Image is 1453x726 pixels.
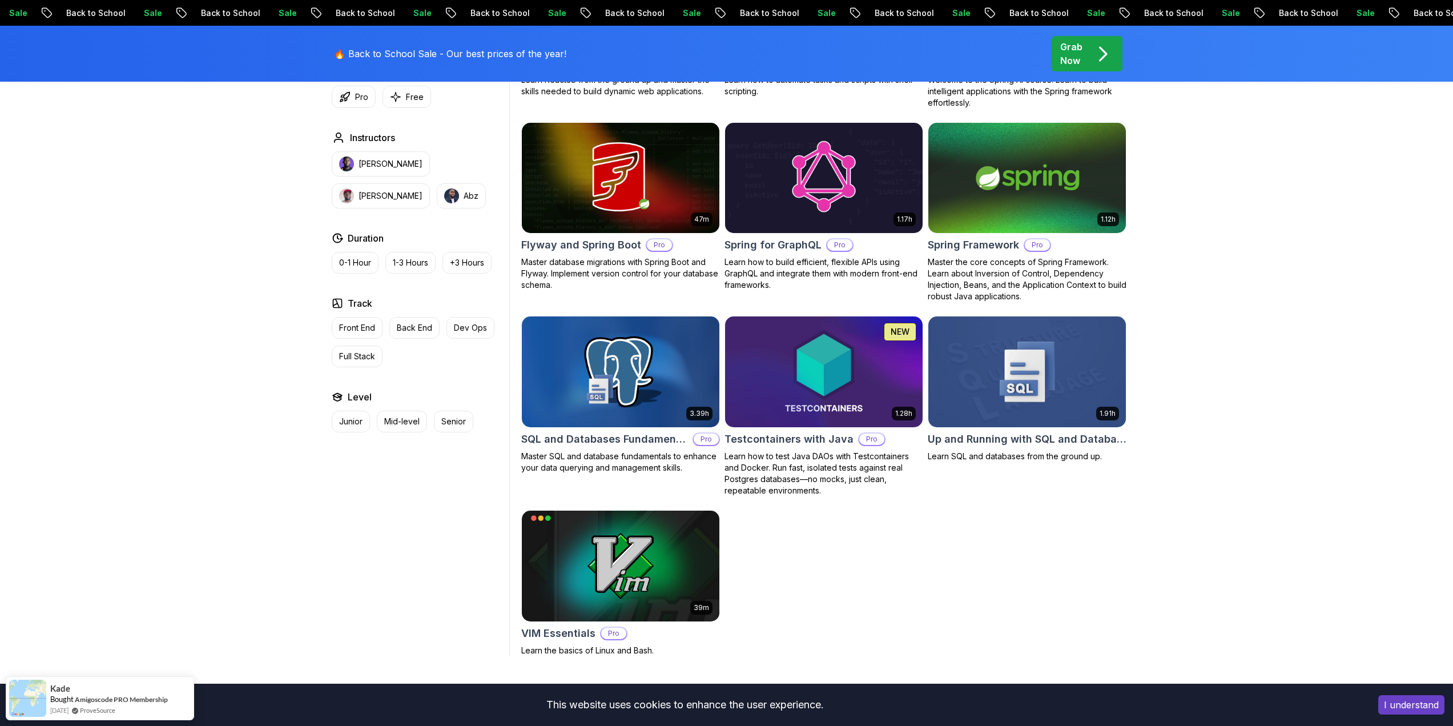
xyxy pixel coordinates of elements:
img: Flyway and Spring Boot card [522,123,719,234]
span: Kade [50,684,70,693]
img: Testcontainers with Java card [725,316,923,427]
p: Pro [601,628,626,639]
button: Back End [389,317,440,339]
p: Learn ReactJS from the ground up and master the skills needed to build dynamic web applications. [521,74,720,97]
p: Sale [893,7,929,19]
button: Mid-level [377,411,427,432]
p: Master database migrations with Spring Boot and Flyway. Implement version control for your databa... [521,256,720,291]
a: Up and Running with SQL and Databases card1.91hUp and Running with SQL and DatabasesLearn SQL and... [928,316,1126,462]
p: Back to School [411,7,489,19]
button: instructor imgAbz [437,183,486,208]
p: Senior [441,416,466,427]
div: This website uses cookies to enhance the user experience. [9,692,1361,717]
p: Pro [859,434,884,445]
p: Sale [623,7,660,19]
h2: Up and Running with SQL and Databases [928,431,1126,447]
button: Pro [332,86,376,108]
p: Master the core concepts of Spring Framework. Learn about Inversion of Control, Dependency Inject... [928,256,1126,302]
p: Back End [397,322,432,334]
img: instructor img [339,157,354,171]
p: Learn SQL and databases from the ground up. [928,451,1126,462]
a: ProveSource [80,705,115,715]
p: 🔥 Back to School Sale - Our best prices of the year! [334,47,566,61]
button: Junior [332,411,370,432]
h2: Spring for GraphQL [725,237,822,253]
p: Sale [219,7,256,19]
p: 47m [694,215,709,224]
p: Learn how to test Java DAOs with Testcontainers and Docker. Run fast, isolated tests against real... [725,451,923,496]
p: Pro [355,91,368,103]
button: Senior [434,411,473,432]
h2: Level [348,390,372,404]
h2: VIM Essentials [521,625,595,641]
p: Dev Ops [454,322,487,334]
p: Front End [339,322,375,334]
button: Free [383,86,431,108]
p: 3.39h [690,409,709,418]
a: Flyway and Spring Boot card47mFlyway and Spring BootProMaster database migrations with Spring Boo... [521,122,720,291]
h2: Track [348,296,372,310]
img: instructor img [339,188,354,203]
p: Back to School [546,7,623,19]
p: Sale [1162,7,1199,19]
button: Full Stack [332,346,383,367]
span: Bought [50,695,74,704]
p: [PERSON_NAME] [359,158,422,170]
p: 1.91h [1100,409,1116,418]
h2: Duration [348,231,384,245]
p: NEW [891,326,909,338]
p: Learn how to build efficient, flexible APIs using GraphQL and integrate them with modern front-en... [725,256,923,291]
p: Back to School [1085,7,1162,19]
button: Accept cookies [1378,695,1444,715]
button: Dev Ops [446,317,494,339]
p: Grab Now [1060,40,1082,67]
p: Pro [694,434,719,445]
p: Master SQL and database fundamentals to enhance your data querying and management skills. [521,451,720,474]
p: Mid-level [384,416,420,427]
p: Back to School [142,7,219,19]
p: Pro [827,239,852,251]
p: Sale [1297,7,1334,19]
button: +3 Hours [442,252,492,274]
p: Sale [354,7,391,19]
img: instructor img [444,188,459,203]
h2: Spring Framework [928,237,1019,253]
h2: Testcontainers with Java [725,431,854,447]
p: Back to School [1219,7,1297,19]
p: [PERSON_NAME] [359,190,422,202]
button: Front End [332,317,383,339]
p: +3 Hours [450,257,484,268]
a: Spring for GraphQL card1.17hSpring for GraphQLProLearn how to build efficient, flexible APIs usin... [725,122,923,291]
p: 0-1 Hour [339,257,371,268]
img: Up and Running with SQL and Databases card [928,316,1126,427]
span: [DATE] [50,705,69,715]
p: Pro [1025,239,1050,251]
p: Sale [758,7,795,19]
img: VIM Essentials card [522,511,719,621]
img: Spring for GraphQL card [725,123,923,234]
p: Junior [339,416,363,427]
button: instructor img[PERSON_NAME] [332,151,430,177]
p: Pro [647,239,672,251]
button: instructor img[PERSON_NAME] [332,183,430,208]
p: Full Stack [339,351,375,362]
p: Back to School [681,7,758,19]
h2: Instructors [350,131,395,145]
a: Testcontainers with Java card1.28hNEWTestcontainers with JavaProLearn how to test Java DAOs with ... [725,316,923,496]
p: Back to School [276,7,354,19]
img: Spring Framework card [928,123,1126,234]
h2: SQL and Databases Fundamentals [521,431,688,447]
p: Sale [84,7,121,19]
p: Sale [489,7,525,19]
img: SQL and Databases Fundamentals card [522,316,719,427]
a: Spring Framework card1.12hSpring FrameworkProMaster the core concepts of Spring Framework. Learn ... [928,122,1126,303]
p: Abz [464,190,478,202]
p: Back to School [815,7,893,19]
p: Sale [1028,7,1064,19]
img: provesource social proof notification image [9,680,46,717]
p: Learn the basics of Linux and Bash. [521,645,720,656]
p: 39m [694,603,709,612]
p: Welcome to the Spring AI course! Learn to build intelligent applications with the Spring framewor... [928,74,1126,109]
p: Free [406,91,424,103]
p: Back to School [950,7,1028,19]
